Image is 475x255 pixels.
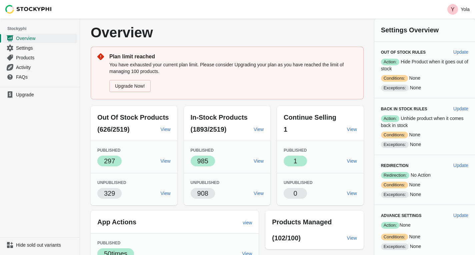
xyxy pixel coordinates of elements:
h3: Back in Stock Rules [381,106,448,112]
a: View [344,187,360,199]
a: Hide sold out variants [3,240,77,250]
a: Upgrade [3,90,77,99]
span: View [254,191,264,196]
span: View [160,158,170,164]
a: Upgrade Now! [109,80,151,92]
p: Unhide product when it comes back in stock [381,115,468,129]
span: In-Stock Products [191,114,248,121]
span: Redirection: [381,172,409,179]
a: View [158,123,173,135]
a: view [240,217,255,229]
span: 329 [104,190,115,197]
span: (1893/2519) [191,126,227,133]
h3: Advance Settings [381,213,448,218]
p: None [381,222,468,229]
span: Continue Selling [284,114,336,121]
h3: Out of Stock Rules [381,50,448,55]
a: Overview [3,33,77,43]
span: Update [453,106,468,111]
span: Avatar with initials Y [447,4,458,15]
a: View [344,232,360,244]
button: Avatar with initials YYola [445,3,472,16]
p: Yola [461,7,470,12]
button: Update [451,159,471,171]
span: Exceptions: [381,85,409,91]
a: FAQs [3,72,77,82]
span: View [160,191,170,196]
span: 0 [294,190,297,197]
span: Stockyphi [7,25,80,32]
span: Conditions: [381,132,408,138]
span: 1 [284,126,287,133]
span: Published [97,148,120,153]
p: You have exhausted your current plan limit. Please consider Upgrading your plan as you have reach... [109,61,357,75]
p: None [381,181,468,188]
span: View [254,158,264,164]
button: Update [451,209,471,221]
span: Exceptions: [381,141,409,148]
span: Hide sold out variants [16,242,76,248]
a: View [251,187,266,199]
span: Unpublished [97,180,126,185]
span: Update [453,163,468,168]
span: Action: [381,59,400,65]
span: View [347,127,357,132]
span: View [347,158,357,164]
p: None [381,131,468,138]
span: Unpublished [284,180,313,185]
a: View [158,187,173,199]
a: View [158,155,173,167]
a: Settings [3,43,77,53]
span: App Actions [97,218,136,226]
p: None [381,84,468,91]
span: Exceptions: [381,191,409,198]
span: View [347,191,357,196]
span: FAQs [16,74,76,80]
p: None [381,75,468,82]
a: View [344,123,360,135]
p: 908 [197,189,208,198]
span: Published [284,148,307,153]
button: Update [451,46,471,58]
img: Stockyphi [5,5,52,14]
span: Action: [381,115,400,122]
span: Conditions: [381,182,408,188]
span: view [243,220,252,225]
p: None [381,243,468,250]
span: Conditions: [381,75,408,82]
a: Activity [3,62,77,72]
span: Out Of Stock Products [97,114,169,121]
span: Settings Overview [381,26,439,34]
span: Activity [16,64,76,71]
span: Update [453,49,468,55]
span: View [347,235,357,241]
span: Update [453,213,468,218]
span: Exceptions: [381,243,409,250]
p: Plan limit reached [109,53,357,61]
span: (626/2519) [97,126,130,133]
p: No Action [381,172,468,179]
span: Products [16,54,76,61]
a: View [251,155,266,167]
p: Overview [91,25,256,40]
p: None [381,191,468,198]
p: None [381,141,468,148]
span: Upgrade [16,91,76,98]
span: Published [97,241,120,245]
span: Products Managed [272,218,332,226]
span: 1 [294,157,297,165]
span: Overview [16,35,76,42]
text: Y [451,7,455,12]
h3: Redirection [381,163,448,168]
a: Products [3,53,77,62]
span: Published [191,148,214,153]
span: Action: [381,222,400,229]
span: Settings [16,45,76,51]
button: Update [451,103,471,115]
p: None [381,233,468,240]
span: (102/100) [272,234,301,242]
span: 297 [104,157,115,165]
span: Conditions: [381,234,408,240]
a: View [344,155,360,167]
span: View [254,127,264,132]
